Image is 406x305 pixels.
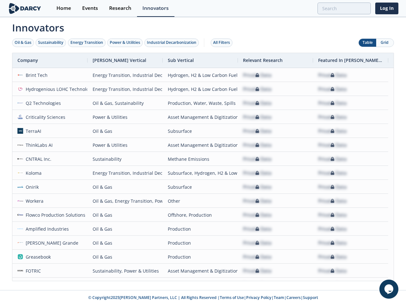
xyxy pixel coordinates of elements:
[318,124,347,138] div: Private Data
[376,39,394,47] button: Grid
[318,208,347,222] div: Private Data
[318,68,347,82] div: Private Data
[243,68,272,82] div: Private Data
[12,38,34,47] button: Oil & Gas
[243,110,272,124] div: Private Data
[147,40,196,45] div: Industrial Decarbonization
[8,3,42,14] img: logo-wide.svg
[243,124,272,138] div: Private Data
[274,295,284,300] a: Team
[23,96,61,110] div: Q2 Technologies
[211,38,232,47] button: All Filters
[318,236,347,250] div: Private Data
[318,82,347,96] div: Private Data
[243,82,272,96] div: Private Data
[168,152,233,166] div: Methane Emissions
[23,194,44,208] div: Workera
[168,236,233,250] div: Production
[17,142,23,148] img: cea6cb8d-c661-4e82-962b-34554ec2b6c9
[243,152,272,166] div: Private Data
[93,278,158,292] div: Power & Utilities
[318,180,347,194] div: Private Data
[93,152,158,166] div: Sustainability
[17,156,23,162] img: 8ac11fb0-5ce6-4062-9e23-88b7456ac0af
[243,208,272,222] div: Private Data
[17,86,23,92] img: 637fdeb2-050e-438a-a1bd-d39c97baa253
[23,110,66,124] div: Criticality Sciences
[359,39,376,47] button: Table
[93,194,158,208] div: Oil & Gas, Energy Transition, Power & Utilities
[168,222,233,236] div: Production
[17,268,23,274] img: e41a9aca-1af1-479c-9b99-414026293702
[318,194,347,208] div: Private Data
[56,6,71,11] div: Home
[144,38,199,47] button: Industrial Decarbonization
[243,180,272,194] div: Private Data
[17,198,23,204] img: a6a7813e-09ba-43d3-9dde-1ade15d6a3a4
[243,96,272,110] div: Private Data
[15,40,31,45] div: Oil & Gas
[142,6,169,11] div: Innovators
[23,124,42,138] div: TerraAI
[23,222,69,236] div: Amplified Industries
[107,38,143,47] button: Power & Utilities
[23,152,52,166] div: CNTRAL Inc.
[17,240,23,246] img: 1673545069310-mg.jpg
[243,57,283,63] span: Relevant Research
[213,40,230,45] div: All Filters
[318,278,347,292] div: Private Data
[168,264,233,278] div: Asset Management & Digitization, Methane Emissions
[17,184,23,190] img: 59af668a-fbed-4df3-97e9-ea1e956a6472
[38,40,63,45] div: Sustainability
[303,295,318,300] a: Support
[318,222,347,236] div: Private Data
[93,222,158,236] div: Oil & Gas
[93,264,158,278] div: Sustainability, Power & Utilities
[168,166,233,180] div: Subsurface, Hydrogen, H2 & Low Carbon Fuels
[93,96,158,110] div: Oil & Gas, Sustainability
[23,264,41,278] div: FOTRIC
[93,68,158,82] div: Energy Transition, Industrial Decarbonization
[23,68,48,82] div: Brint Tech
[23,236,79,250] div: [PERSON_NAME] Grande
[168,57,194,63] span: Sub Vertical
[9,295,397,301] p: © Copyright 2025 [PERSON_NAME] Partners, LLC | All Rights Reserved | | | | |
[17,128,23,134] img: a0df43f8-31b4-4ea9-a991-6b2b5c33d24c
[93,57,146,63] span: [PERSON_NAME] Vertical
[36,38,66,47] button: Sustainability
[110,40,140,45] div: Power & Utilities
[286,295,301,300] a: Careers
[68,38,106,47] button: Energy Transition
[243,236,272,250] div: Private Data
[246,295,272,300] a: Privacy Policy
[243,278,272,292] div: Private Data
[243,250,272,264] div: Private Data
[17,100,23,106] img: 103d4dfa-2e10-4df7-9c1d-60a09b3f591e
[168,82,233,96] div: Hydrogen, H2 & Low Carbon Fuels
[17,212,23,218] img: 1619202337518-flowco_logo_lt_medium.png
[17,170,23,176] img: 27540aad-f8b7-4d29-9f20-5d378d121d15
[23,82,98,96] div: Hydrogenious LOHC Technologies
[168,110,233,124] div: Asset Management & Digitization
[17,114,23,120] img: f59c13b7-8146-4c0f-b540-69d0cf6e4c34
[93,180,158,194] div: Oil & Gas
[93,236,158,250] div: Oil & Gas
[318,110,347,124] div: Private Data
[93,138,158,152] div: Power & Utilities
[17,72,23,78] img: f06b7f28-bf61-405b-8dcc-f856dcd93083
[243,166,272,180] div: Private Data
[8,18,398,35] span: Innovators
[23,138,53,152] div: ThinkLabs AI
[93,208,158,222] div: Oil & Gas
[168,194,233,208] div: Other
[23,250,51,264] div: Greasebook
[93,82,158,96] div: Energy Transition, Industrial Decarbonization
[375,3,398,14] a: Log In
[318,152,347,166] div: Private Data
[220,295,244,300] a: Terms of Use
[168,278,233,292] div: Asset Management & Digitization
[168,68,233,82] div: Hydrogen, H2 & Low Carbon Fuels
[379,280,400,299] iframe: chat widget
[93,166,158,180] div: Energy Transition, Industrial Decarbonization, Oil & Gas
[168,250,233,264] div: Production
